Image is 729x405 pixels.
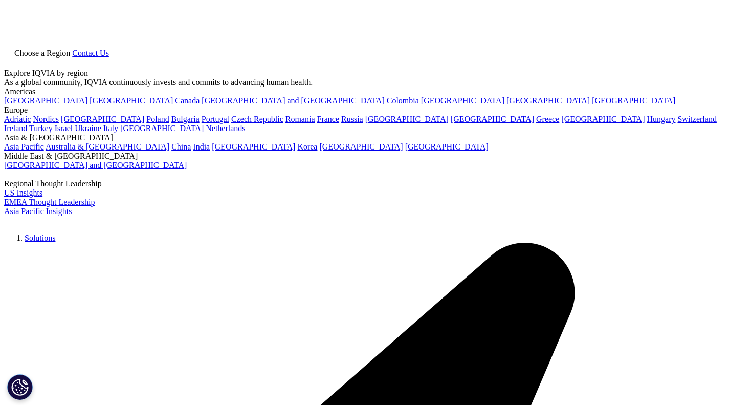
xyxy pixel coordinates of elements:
a: Switzerland [677,115,716,123]
a: EMEA Thought Leadership [4,198,95,206]
a: [GEOGRAPHIC_DATA] [4,96,87,105]
a: Ireland [4,124,27,133]
div: As a global community, IQVIA continuously invests and commits to advancing human health. [4,78,725,87]
a: Turkey [29,124,53,133]
a: Nordics [33,115,59,123]
a: Australia & [GEOGRAPHIC_DATA] [46,142,169,151]
a: Ukraine [75,124,101,133]
a: Canada [175,96,200,105]
a: [GEOGRAPHIC_DATA] [365,115,449,123]
a: Bulgaria [171,115,200,123]
a: US Insights [4,188,42,197]
a: Asia Pacific [4,142,44,151]
a: [GEOGRAPHIC_DATA] and [GEOGRAPHIC_DATA] [4,161,187,169]
a: Hungary [647,115,675,123]
div: Europe [4,105,725,115]
a: Poland [146,115,169,123]
a: [GEOGRAPHIC_DATA] and [GEOGRAPHIC_DATA] [202,96,384,105]
a: [GEOGRAPHIC_DATA] [319,142,403,151]
a: Colombia [387,96,419,105]
a: China [171,142,191,151]
span: Choose a Region [14,49,70,57]
div: Regional Thought Leadership [4,179,725,188]
a: [GEOGRAPHIC_DATA] [120,124,204,133]
a: Czech Republic [231,115,283,123]
a: [GEOGRAPHIC_DATA] [451,115,534,123]
div: Middle East & [GEOGRAPHIC_DATA] [4,152,725,161]
a: [GEOGRAPHIC_DATA] [405,142,489,151]
a: Greece [536,115,559,123]
a: Solutions [25,233,55,242]
a: [GEOGRAPHIC_DATA] [421,96,504,105]
a: Russia [341,115,363,123]
a: France [317,115,340,123]
a: [GEOGRAPHIC_DATA] [506,96,590,105]
a: Adriatic [4,115,31,123]
a: Portugal [202,115,229,123]
a: Romania [285,115,315,123]
a: Italy [103,124,118,133]
a: [GEOGRAPHIC_DATA] [90,96,173,105]
div: Explore IQVIA by region [4,69,725,78]
a: [GEOGRAPHIC_DATA] [592,96,675,105]
a: Netherlands [206,124,245,133]
a: [GEOGRAPHIC_DATA] [212,142,295,151]
a: Korea [297,142,317,151]
button: Cookie 設定 [7,374,33,400]
a: [GEOGRAPHIC_DATA] [61,115,144,123]
a: India [193,142,210,151]
div: Americas [4,87,725,96]
a: Israel [55,124,73,133]
a: [GEOGRAPHIC_DATA] [561,115,645,123]
div: Asia & [GEOGRAPHIC_DATA] [4,133,725,142]
a: Asia Pacific Insights [4,207,72,216]
a: Contact Us [72,49,109,57]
